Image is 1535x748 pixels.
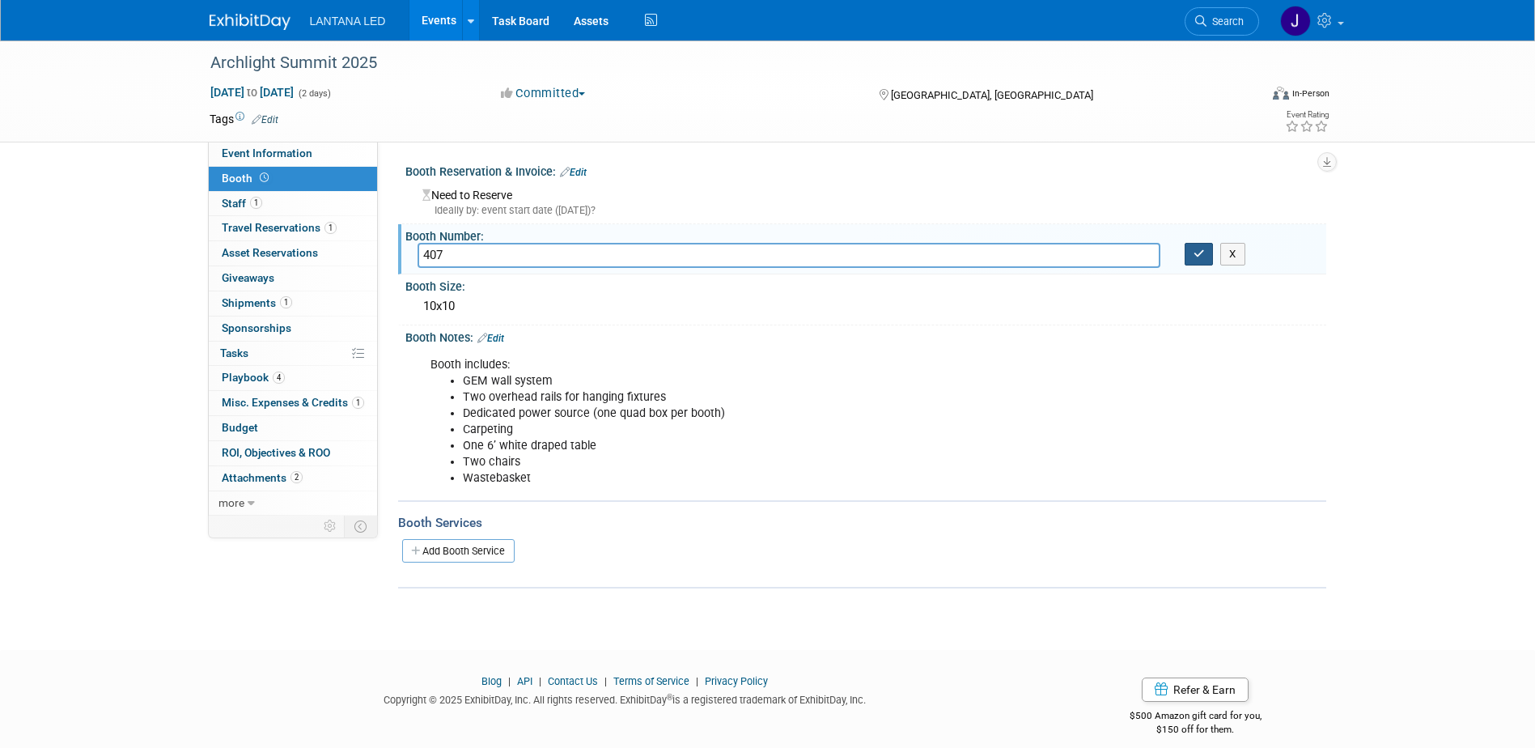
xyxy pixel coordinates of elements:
[463,389,1139,406] li: Two overhead rails for hanging fixtures
[222,396,364,409] span: Misc. Expenses & Credits
[209,167,377,191] a: Booth
[600,675,611,687] span: |
[481,675,502,687] a: Blog
[209,241,377,266] a: Asset Reservations
[560,167,587,178] a: Edit
[419,349,1148,495] div: Booth includes:
[344,516,377,537] td: Toggle Event Tabs
[504,675,515,687] span: |
[222,197,262,210] span: Staff
[1065,699,1326,736] div: $500 Amazon gift card for you,
[405,325,1326,346] div: Booth Notes:
[405,274,1326,295] div: Booth Size:
[891,89,1093,101] span: [GEOGRAPHIC_DATA], [GEOGRAPHIC_DATA]
[495,85,592,102] button: Committed
[209,291,377,316] a: Shipments1
[422,203,1314,218] div: Ideally by: event start date ([DATE])?
[463,406,1139,422] li: Dedicated power source (one quad box per booth)
[209,266,377,291] a: Giveaways
[210,689,1041,708] div: Copyright © 2025 ExhibitDay, Inc. All rights reserved. ExhibitDay is a registered trademark of Ex...
[1273,87,1289,100] img: Format-Inperson.png
[209,491,377,516] a: more
[209,216,377,240] a: Travel Reservations1
[463,438,1139,454] li: One 6’ white draped table
[352,397,364,409] span: 1
[257,172,272,184] span: Booth not reserved yet
[463,470,1139,487] li: Wastebasket
[324,222,337,234] span: 1
[463,422,1139,438] li: Carpeting
[209,142,377,166] a: Event Information
[405,224,1326,244] div: Booth Number:
[220,346,248,359] span: Tasks
[316,516,345,537] td: Personalize Event Tab Strip
[418,183,1314,218] div: Need to Reserve
[250,197,262,209] span: 1
[402,539,515,563] a: Add Booth Service
[222,471,303,484] span: Attachments
[222,296,292,309] span: Shipments
[209,342,377,366] a: Tasks
[418,294,1314,319] div: 10x10
[290,471,303,483] span: 2
[222,371,285,384] span: Playbook
[535,675,545,687] span: |
[222,147,312,159] span: Event Information
[210,85,295,100] span: [DATE] [DATE]
[222,221,337,234] span: Travel Reservations
[1220,243,1245,266] button: X
[210,14,290,30] img: ExhibitDay
[209,416,377,440] a: Budget
[310,15,386,28] span: LANTANA LED
[280,296,292,308] span: 1
[463,454,1139,470] li: Two chairs
[222,421,258,434] span: Budget
[210,111,278,127] td: Tags
[398,514,1326,532] div: Booth Services
[222,246,318,259] span: Asset Reservations
[692,675,702,687] span: |
[209,441,377,465] a: ROI, Objectives & ROO
[1065,723,1326,737] div: $150 off for them.
[222,172,272,185] span: Booth
[209,317,377,341] a: Sponsorships
[477,333,504,344] a: Edit
[297,88,331,99] span: (2 days)
[1142,678,1249,702] a: Refer & Earn
[1206,15,1244,28] span: Search
[209,466,377,491] a: Attachments2
[1291,87,1329,100] div: In-Person
[705,675,768,687] a: Privacy Policy
[1185,7,1259,36] a: Search
[548,675,598,687] a: Contact Us
[613,675,689,687] a: Terms of Service
[1280,6,1311,36] img: Jane Divis
[1164,84,1330,108] div: Event Format
[667,693,672,702] sup: ®
[209,391,377,415] a: Misc. Expenses & Credits1
[222,446,330,459] span: ROI, Objectives & ROO
[222,321,291,334] span: Sponsorships
[405,159,1326,181] div: Booth Reservation & Invoice:
[273,372,285,384] span: 4
[209,366,377,390] a: Playbook4
[218,496,244,509] span: more
[205,49,1235,78] div: Archlight Summit 2025
[244,86,260,99] span: to
[252,114,278,125] a: Edit
[209,192,377,216] a: Staff1
[517,675,532,687] a: API
[222,271,274,284] span: Giveaways
[463,373,1139,389] li: GEM wall system
[1285,111,1329,119] div: Event Rating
